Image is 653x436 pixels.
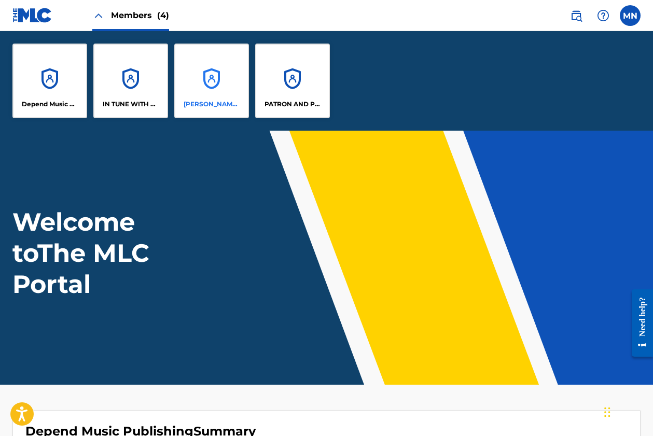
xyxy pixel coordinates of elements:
[265,100,321,109] p: PATRON AND PROFIT PUBLISHING
[111,9,169,21] span: Members
[597,9,609,22] img: help
[184,100,240,109] p: JARED LOGAN DESIGNEE
[12,206,206,300] h1: Welcome to The MLC Portal
[12,8,52,23] img: MLC Logo
[593,5,614,26] div: Help
[93,44,168,118] a: AccountsIN TUNE WITH CULTURE PUBLISHING
[157,10,169,20] span: (4)
[22,100,78,109] p: Depend Music Publishing
[601,386,653,436] iframe: Chat Widget
[174,44,249,118] a: Accounts[PERSON_NAME] DESIGNEE
[620,5,641,26] div: User Menu
[103,100,159,109] p: IN TUNE WITH CULTURE PUBLISHING
[624,280,653,365] iframe: Resource Center
[92,9,105,22] img: Close
[604,397,610,428] div: Drag
[570,9,582,22] img: search
[255,44,330,118] a: AccountsPATRON AND PROFIT PUBLISHING
[566,5,587,26] a: Public Search
[12,44,87,118] a: AccountsDepend Music Publishing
